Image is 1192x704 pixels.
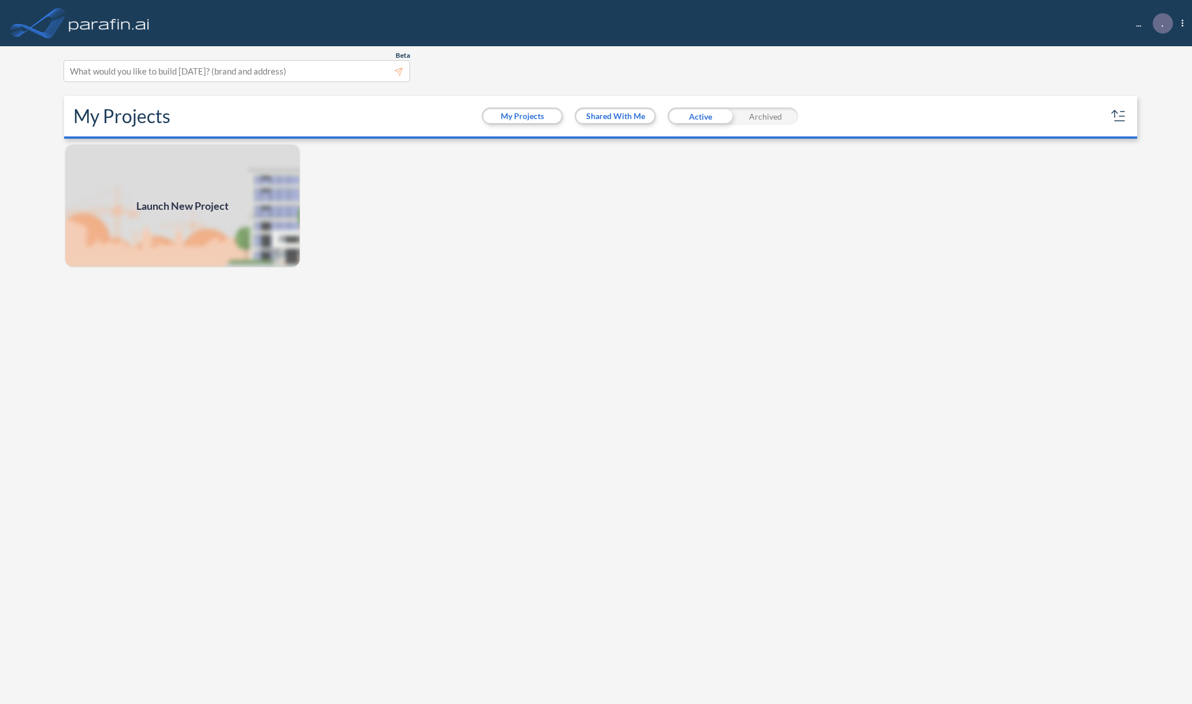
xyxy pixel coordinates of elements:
h2: My Projects [73,105,170,127]
div: ... [1119,13,1183,34]
button: My Projects [483,109,561,123]
p: . [1161,18,1164,28]
a: Launch New Project [64,143,301,268]
button: Shared With Me [576,109,654,123]
div: Archived [733,108,798,125]
div: Active [668,108,733,125]
span: Launch New Project [136,198,229,214]
span: Beta [396,51,410,60]
button: sort [1109,107,1128,125]
img: logo [66,12,152,35]
img: add [64,143,301,268]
